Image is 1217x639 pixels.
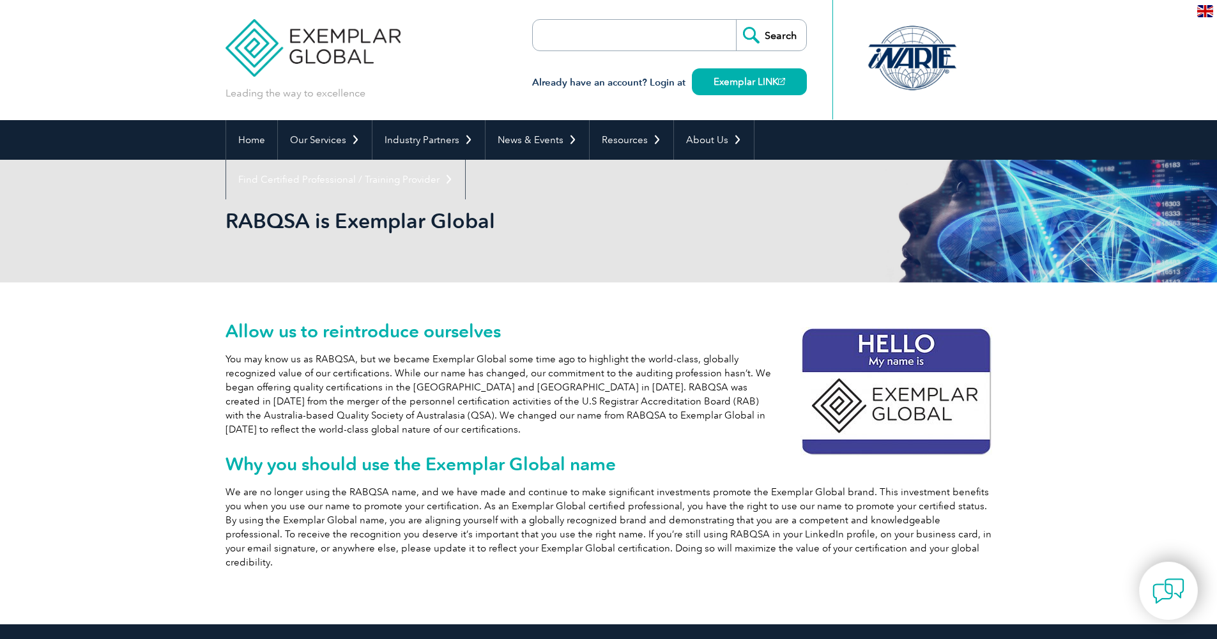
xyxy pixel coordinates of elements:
a: Resources [590,120,673,160]
a: Our Services [278,120,372,160]
a: News & Events [486,120,589,160]
h2: Why you should use the Exemplar Global name [226,454,992,474]
h2: Allow us to reintroduce ourselves [226,321,992,341]
input: Search [736,20,806,50]
h3: Already have an account? Login at [532,75,807,91]
a: Exemplar LINK [692,68,807,95]
p: We are no longer using the RABQSA name, and we have made and continue to make significant investm... [226,485,992,569]
a: Find Certified Professional / Training Provider [226,160,465,199]
h2: RABQSA is Exemplar Global [226,211,762,231]
img: open_square.png [778,78,785,85]
a: Industry Partners [372,120,485,160]
a: Home [226,120,277,160]
p: Leading the way to excellence [226,86,365,100]
img: contact-chat.png [1152,575,1184,607]
p: You may know us as RABQSA, but we became Exemplar Global some time ago to highlight the world-cla... [226,352,992,436]
a: About Us [674,120,754,160]
img: en [1197,5,1213,17]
